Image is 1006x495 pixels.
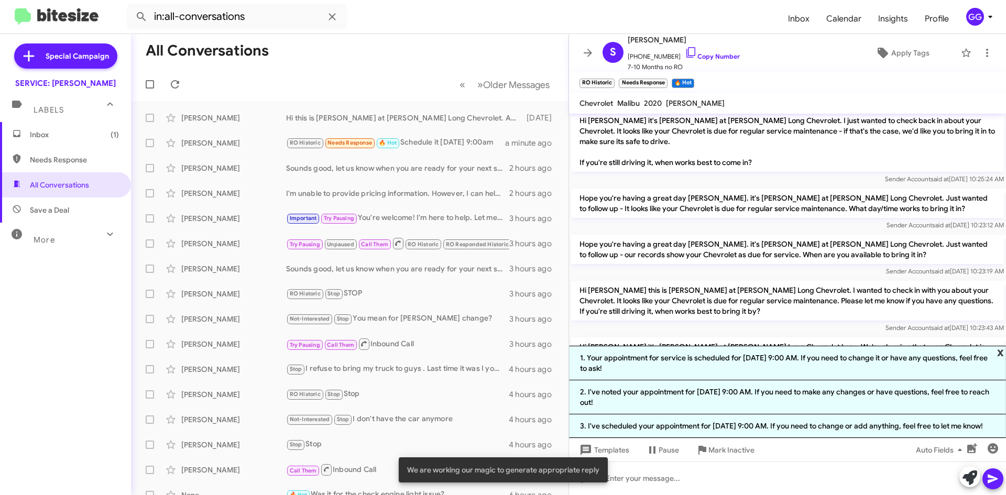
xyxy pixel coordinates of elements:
[848,43,956,62] button: Apply Tags
[509,364,560,375] div: 4 hours ago
[146,42,269,59] h1: All Conversations
[30,155,119,165] span: Needs Response
[628,34,740,46] span: [PERSON_NAME]
[687,441,763,459] button: Mark Inactive
[638,441,687,459] button: Pause
[30,180,89,190] span: All Conversations
[181,465,286,475] div: [PERSON_NAME]
[569,414,1006,438] li: 3. I've scheduled your appointment for [DATE] 9:00 AM. If you need to change or add anything, fee...
[327,391,340,398] span: Stop
[617,98,640,108] span: Malibu
[14,43,117,69] a: Special Campaign
[286,163,509,173] div: Sounds good, let us know when you are ready for your next service(s) and we will be happy to help!
[571,281,1004,321] p: Hi [PERSON_NAME] this is [PERSON_NAME] at [PERSON_NAME] Long Chevrolet. I wanted to check in with...
[15,78,116,89] div: SERVICE: [PERSON_NAME]
[286,463,509,476] div: Inbound Call
[579,98,613,108] span: Chevrolet
[509,213,560,224] div: 3 hours ago
[181,213,286,224] div: [PERSON_NAME]
[569,380,1006,414] li: 2. I've noted your appointment for [DATE] 9:00 AM. If you need to make any changes or have questi...
[327,290,340,297] span: Stop
[181,138,286,148] div: [PERSON_NAME]
[286,337,509,350] div: Inbound Call
[286,438,509,450] div: Stop
[286,363,509,375] div: I refuse to bring my truck to guys . Last time it was I your "technician " neglected to put an ai...
[957,8,994,26] button: GG
[286,388,509,400] div: Stop
[290,467,317,474] span: Call Them
[286,188,509,199] div: I'm unable to provide pricing information. However, I can help you schedule an appointment for yo...
[181,364,286,375] div: [PERSON_NAME]
[111,129,119,140] span: (1)
[34,105,64,115] span: Labels
[916,4,957,34] a: Profile
[483,79,550,91] span: Older Messages
[610,44,616,61] span: S
[407,465,599,475] span: We are working our magic to generate appropriate reply
[181,389,286,400] div: [PERSON_NAME]
[290,416,330,423] span: Not-Interested
[181,263,286,274] div: [PERSON_NAME]
[379,139,397,146] span: 🔥 Hot
[509,414,560,425] div: 4 hours ago
[870,4,916,34] a: Insights
[509,188,560,199] div: 2 hours ago
[181,339,286,349] div: [PERSON_NAME]
[886,267,1004,275] span: Sender Account [DATE] 10:23:19 AM
[932,267,950,275] span: said at
[30,129,119,140] span: Inbox
[509,439,560,450] div: 4 hours ago
[818,4,870,34] a: Calendar
[286,413,509,425] div: I don't have the car anymore
[181,238,286,249] div: [PERSON_NAME]
[286,313,509,325] div: You mean for [PERSON_NAME] change?
[181,439,286,450] div: [PERSON_NAME]
[337,315,349,322] span: Stop
[931,175,949,183] span: said at
[286,113,521,123] div: Hi this is [PERSON_NAME] at [PERSON_NAME] Long Chevrolet. Are you still driving your Chevrolet? O...
[708,441,754,459] span: Mark Inactive
[290,441,302,448] span: Stop
[327,342,354,348] span: Call Them
[780,4,818,34] a: Inbox
[286,212,509,224] div: You're welcome! I'm here to help. Let me know if you're ready to book your appointment for the oi...
[286,263,509,274] div: Sounds good, let us know when you are ready for your next service(s) and we will be happy to help!
[453,74,472,95] button: Previous
[181,414,286,425] div: [PERSON_NAME]
[290,139,321,146] span: RO Historic
[509,389,560,400] div: 4 hours ago
[286,288,509,300] div: STOP
[619,79,667,88] small: Needs Response
[127,4,347,29] input: Search
[327,241,354,248] span: Unpaused
[966,8,984,26] div: GG
[644,98,662,108] span: 2020
[666,98,725,108] span: [PERSON_NAME]
[290,366,302,372] span: Stop
[286,137,505,149] div: Schedule it [DATE] 9:00am
[569,346,1006,380] li: 1. Your appointment for service is scheduled for [DATE] 9:00 AM. If you need to change it or have...
[907,441,975,459] button: Auto Fields
[628,46,740,62] span: [PHONE_NUMBER]
[577,441,629,459] span: Templates
[997,346,1004,358] span: x
[34,235,55,245] span: More
[659,441,679,459] span: Pause
[290,290,321,297] span: RO Historic
[571,189,1004,218] p: Hope you're having a great day [PERSON_NAME]. it's [PERSON_NAME] at [PERSON_NAME] Long Chevrolet....
[505,138,560,148] div: a minute ago
[337,416,349,423] span: Stop
[509,238,560,249] div: 3 hours ago
[685,52,740,60] a: Copy Number
[454,74,556,95] nav: Page navigation example
[509,163,560,173] div: 2 hours ago
[571,235,1004,264] p: Hope you're having a great day [PERSON_NAME]. it's [PERSON_NAME] at [PERSON_NAME] Long Chevrolet....
[181,163,286,173] div: [PERSON_NAME]
[885,324,1004,332] span: Sender Account [DATE] 10:23:43 AM
[181,113,286,123] div: [PERSON_NAME]
[672,79,694,88] small: 🔥 Hot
